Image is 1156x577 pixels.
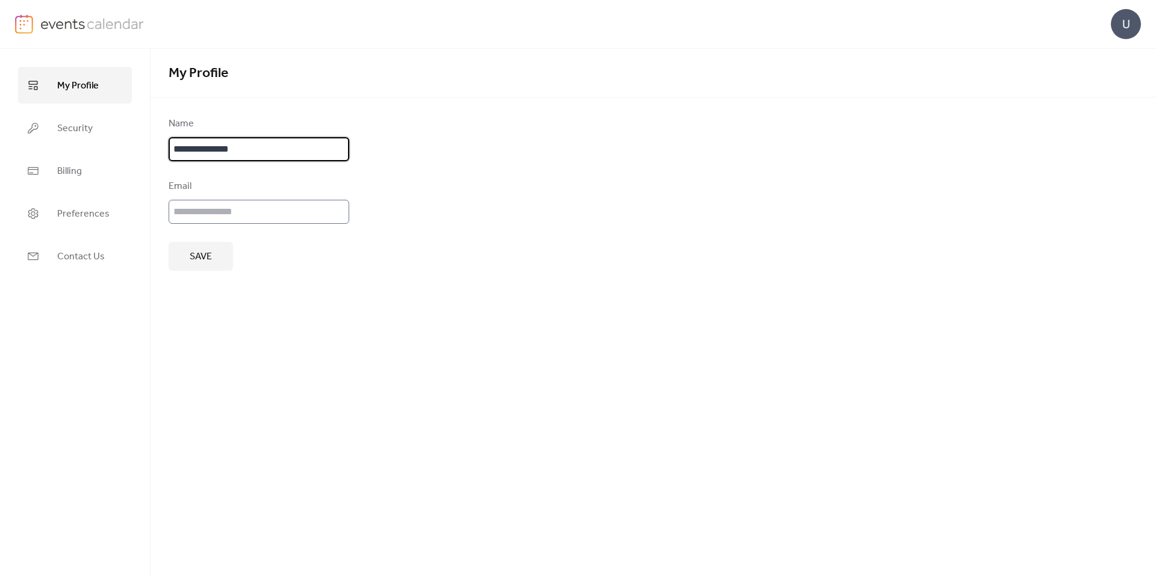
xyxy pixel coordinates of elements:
a: Preferences [18,195,132,232]
div: U [1111,9,1141,39]
img: logo-type [40,14,144,32]
span: My Profile [57,76,99,95]
span: Billing [57,162,82,181]
a: Contact Us [18,238,132,274]
img: logo [15,14,33,34]
a: Billing [18,152,132,189]
span: Security [57,119,93,138]
a: My Profile [18,67,132,103]
span: Contact Us [57,247,105,266]
span: Preferences [57,205,110,223]
a: Security [18,110,132,146]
